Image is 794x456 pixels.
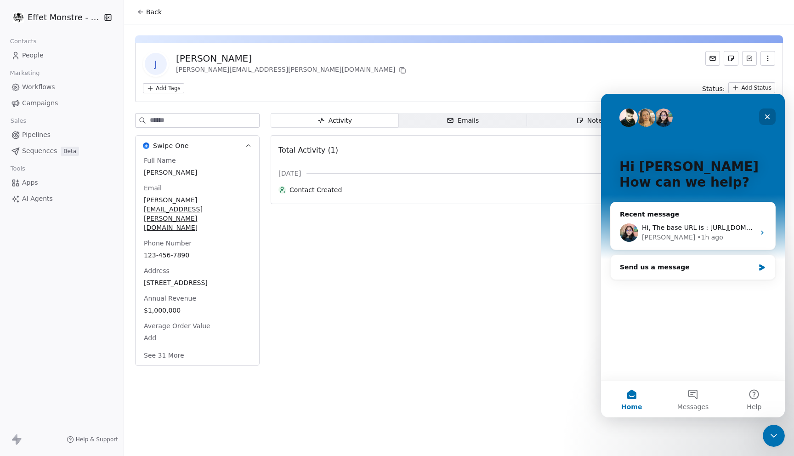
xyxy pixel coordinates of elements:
div: • 1h ago [96,139,122,148]
button: Back [131,4,167,20]
span: Sequences [22,146,57,156]
span: Total Activity (1) [278,146,338,154]
span: Sales [6,114,30,128]
a: Pipelines [7,127,116,142]
a: Campaigns [7,96,116,111]
iframe: Intercom live chat [763,425,785,447]
span: Help [146,310,160,316]
a: Apps [7,175,116,190]
span: [PERSON_NAME][EMAIL_ADDRESS][PERSON_NAME][DOMAIN_NAME] [144,195,251,232]
span: J [145,53,167,75]
img: 97485486_3081046785289558_2010905861240651776_n.png [13,12,24,23]
span: AI Agents [22,194,53,204]
button: Effet Monstre - Test [11,10,98,25]
span: Effet Monstre - Test [28,11,101,23]
button: Add Status [728,82,775,93]
span: People [22,51,44,60]
div: Close [158,15,175,31]
span: [DATE] [278,169,301,178]
a: People [7,48,116,63]
span: Help & Support [76,436,118,443]
span: Campaigns [22,98,58,108]
span: Email [142,183,164,193]
div: Emails [447,116,479,125]
span: [STREET_ADDRESS] [144,278,251,287]
span: Full Name [142,156,178,165]
span: Swipe One [153,141,189,150]
span: Marketing [6,66,44,80]
span: Beta [61,147,79,156]
div: [PERSON_NAME] [41,139,94,148]
div: [PERSON_NAME][EMAIL_ADDRESS][PERSON_NAME][DOMAIN_NAME] [176,65,408,76]
span: Phone Number [142,239,193,248]
span: Status: [702,84,725,93]
span: $1,000,000 [144,306,251,315]
button: Messages [61,287,122,324]
button: See 31 More [138,347,190,364]
span: Contact Created [289,185,728,194]
span: Apps [22,178,38,188]
span: Address [142,266,171,275]
div: Notes [576,116,606,125]
span: Pipelines [22,130,51,140]
span: Back [146,7,162,17]
a: AI Agents [7,191,116,206]
span: [PERSON_NAME] [144,168,251,177]
button: Swipe OneSwipe One [136,136,259,156]
img: Swipe One [143,142,149,149]
span: Messages [76,310,108,316]
span: Home [20,310,41,316]
iframe: Intercom live chat [601,94,785,417]
span: Annual Revenue [142,294,198,303]
span: Workflows [22,82,55,92]
span: 123-456-7890 [144,251,251,260]
div: Send us a message [19,169,153,178]
button: Add Tags [143,83,184,93]
a: Workflows [7,80,116,95]
div: [PERSON_NAME] [176,52,408,65]
span: Contacts [6,34,40,48]
span: Add [144,333,251,342]
span: Average Order Value [142,321,212,331]
div: Send us a message [9,161,175,186]
a: Help & Support [67,436,118,443]
button: Help [123,287,184,324]
div: Swipe OneSwipe One [136,156,259,365]
span: Tools [6,162,29,176]
a: SequencesBeta [7,143,116,159]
